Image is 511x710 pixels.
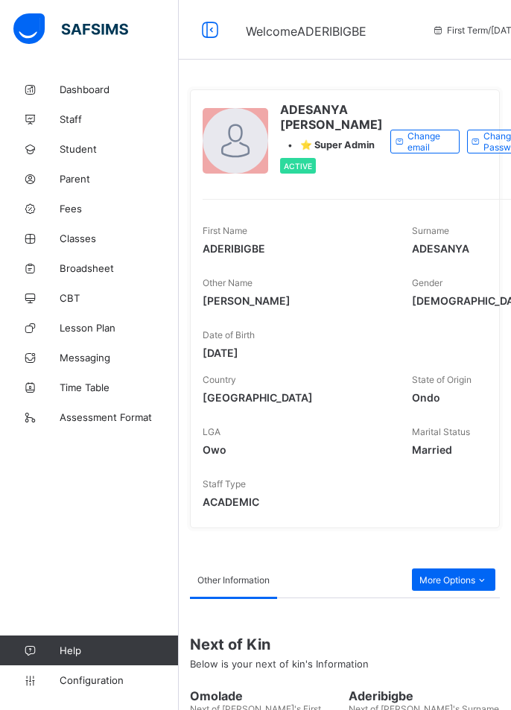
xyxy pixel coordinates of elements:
span: Aderibigbe [349,688,500,703]
span: Welcome ADERIBIGBE [246,24,366,39]
span: [PERSON_NAME] [203,294,390,307]
span: Below is your next of kin's Information [190,658,369,670]
span: ⭐ Super Admin [300,139,375,150]
span: Assessment Format [60,411,179,423]
span: ADERIBIGBE [203,242,390,255]
span: Staff Type [203,478,246,489]
span: Fees [60,203,179,215]
span: First Name [203,225,247,236]
span: Messaging [60,352,179,364]
div: • [280,139,383,150]
span: Date of Birth [203,329,255,340]
img: safsims [13,13,128,45]
span: Configuration [60,674,178,686]
span: Other Name [203,277,253,288]
span: Staff [60,113,179,125]
span: LGA [203,426,220,437]
span: Active [284,162,312,171]
span: More Options [419,574,488,586]
span: Next of Kin [190,635,500,653]
span: Surname [412,225,449,236]
span: [GEOGRAPHIC_DATA] [203,391,390,404]
span: Classes [60,232,179,244]
span: Omolade [190,688,341,703]
span: Dashboard [60,83,179,95]
span: [DATE] [203,346,390,359]
span: Gender [412,277,442,288]
span: Student [60,143,179,155]
span: Lesson Plan [60,322,179,334]
span: Owo [203,443,390,456]
span: ADESANYA [PERSON_NAME] [280,102,383,132]
span: State of Origin [412,374,472,385]
span: Help [60,644,178,656]
span: Parent [60,173,179,185]
span: Broadsheet [60,262,179,274]
span: Change email [407,130,448,153]
span: Marital Status [412,426,470,437]
span: ACADEMIC [203,495,390,508]
span: CBT [60,292,179,304]
span: Time Table [60,381,179,393]
span: Country [203,374,236,385]
span: Other Information [197,574,270,586]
